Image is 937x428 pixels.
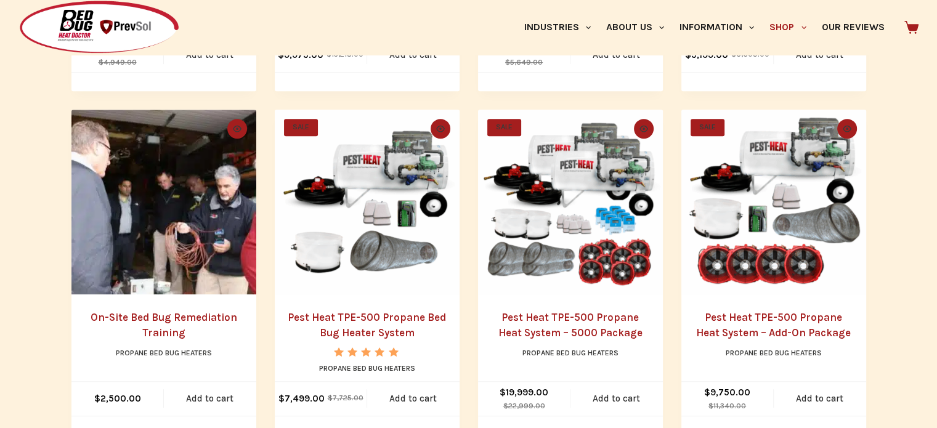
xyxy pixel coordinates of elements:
a: Add to cart: “Pest Heat TPE-500 Propane Bed Bug Heater System” [367,382,460,416]
span: $ [704,387,710,398]
div: Rated 5.00 out of 5 [334,347,400,357]
span: SALE [691,119,724,136]
span: $ [708,402,713,410]
span: $ [500,387,506,398]
bdi: 11,340.00 [708,402,746,410]
a: Add to cart: “Black Widow 800 Propane Bed Bug Heater” [164,38,256,72]
span: $ [505,58,510,67]
bdi: 5,649.00 [505,58,543,67]
a: Add to cart: “On-Site Bed Bug Remediation Training” [164,382,256,416]
span: $ [328,394,333,402]
a: Add to cart: “Black Widow 800 Propane Bed Bug Heater - Complete Package” [774,38,866,72]
bdi: 9,750.00 [704,387,750,398]
span: $ [99,58,103,67]
a: Pest Heat TPE-500 Propane Heat System - 5000 Package [478,110,663,294]
button: Open LiveChat chat widget [10,5,47,42]
bdi: 9,975.00 [278,49,323,60]
a: On-Site Bed Bug Remediation Training [91,311,237,339]
button: Quick view toggle [837,119,857,139]
bdi: 7,499.00 [278,393,325,404]
button: Quick view toggle [634,119,654,139]
a: Pest Heat TPE-500 Propane Heat System - Add-On Package [681,110,866,294]
bdi: 5,199.00 [685,49,728,60]
a: Pest Heat TPE-500 Propane Heat System – Add-On Package [696,311,851,339]
bdi: 19,999.00 [500,387,548,398]
bdi: 4,949.00 [99,58,137,67]
a: Pest Heat TPE-500 Propane Heat System – 5000 Package [498,311,643,339]
span: $ [94,393,100,404]
span: $ [278,393,285,404]
span: $ [503,402,508,410]
a: Add to cart: “Black Widow 800 Propane Bed Bug Heater - 2000 Package” [367,38,460,72]
span: SALE [487,119,521,136]
a: Propane Bed Bug Heaters [726,349,822,357]
span: SALE [284,119,318,136]
span: $ [685,49,691,60]
a: Propane Bed Bug Heaters [522,349,619,357]
a: Pest Heat TPE-500 Propane Bed Bug Heater System [288,311,446,339]
a: Pest Heat TPE-500 Propane Bed Bug Heater System [275,110,460,294]
button: Quick view toggle [431,119,450,139]
bdi: 22,999.00 [503,402,545,410]
button: Quick view toggle [227,119,247,139]
bdi: 2,500.00 [94,393,141,404]
bdi: 7,725.00 [328,394,363,402]
a: Propane Bed Bug Heaters [319,364,415,373]
span: $ [278,49,284,60]
a: Add to cart: “Black Widow 800 Propane Bed Bug Heater - Add-On Package” [570,38,663,72]
a: On-Site Bed Bug Remediation Training [71,110,256,294]
span: Rated out of 5 [334,347,400,385]
a: Propane Bed Bug Heaters [116,349,212,357]
a: Add to cart: “Pest Heat TPE-500 Propane Heat System - 5000 Package” [570,382,663,416]
a: Add to cart: “Pest Heat TPE-500 Propane Heat System - Add-On Package” [774,382,866,416]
